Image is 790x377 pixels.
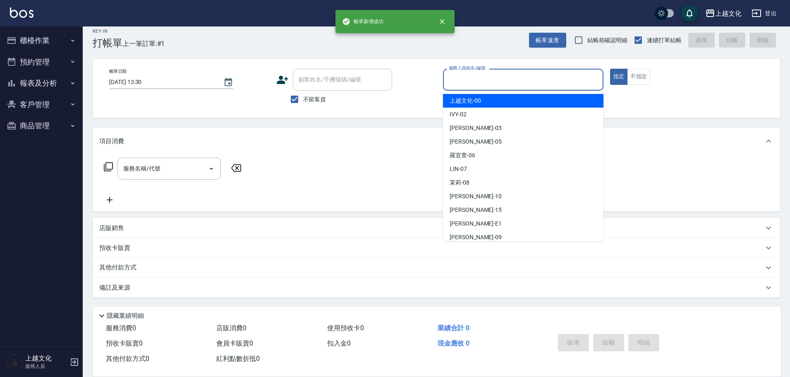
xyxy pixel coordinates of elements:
[327,339,351,347] span: 扣入金 0
[450,96,481,105] span: 上越文化 -00
[450,137,502,146] span: [PERSON_NAME] -05
[99,224,124,233] p: 店販銷售
[433,12,451,31] button: close
[109,75,215,89] input: YYYY/MM/DD hh:mm
[109,68,127,74] label: 帳單日期
[450,219,502,228] span: [PERSON_NAME] -E1
[702,5,745,22] button: 上越文化
[218,72,238,92] button: Choose date, selected date is 2025-09-04
[106,355,149,363] span: 其他付款方式 0
[3,115,79,137] button: 商品管理
[342,17,383,26] span: 帳單新增成功
[93,258,780,278] div: 其他付款方式
[99,137,124,146] p: 項目消費
[450,192,502,201] span: [PERSON_NAME] -10
[3,94,79,115] button: 客戶管理
[450,178,469,187] span: 茉莉 -08
[107,312,144,320] p: 隱藏業績明細
[99,263,141,272] p: 其他付款方式
[450,151,475,160] span: 羅宜萱 -06
[93,37,122,49] h3: 打帳單
[216,339,253,347] span: 會員卡販賣 0
[93,238,780,258] div: 預收卡販賣
[748,6,780,21] button: 登出
[627,69,650,85] button: 不指定
[3,72,79,94] button: 報表及分析
[10,7,34,18] img: Logo
[450,110,467,119] span: IVY -02
[587,36,628,45] span: 結帳前確認明細
[25,354,67,363] h5: 上越文化
[450,206,502,214] span: [PERSON_NAME] -15
[303,95,326,104] span: 不留客資
[529,33,566,48] button: 帳單速查
[610,69,628,85] button: 指定
[93,128,780,154] div: 項目消費
[93,278,780,298] div: 備註及來源
[122,38,165,49] span: 上一筆訂單:#1
[216,355,260,363] span: 紅利點數折抵 0
[715,8,742,19] div: 上越文化
[7,354,23,370] img: Person
[450,165,467,173] span: LIN -07
[216,324,247,332] span: 店販消費 0
[106,339,143,347] span: 預收卡販賣 0
[106,324,136,332] span: 服務消費 0
[438,339,469,347] span: 現金應收 0
[205,162,218,175] button: Open
[99,283,130,292] p: 備註及來源
[450,233,502,242] span: [PERSON_NAME] -09
[93,218,780,238] div: 店販銷售
[93,29,122,34] h2: Key In
[438,324,469,332] span: 業績合計 0
[449,65,485,71] label: 服務人員姓名/編號
[99,244,130,252] p: 預收卡販賣
[3,51,79,73] button: 預約管理
[681,5,698,22] button: save
[3,30,79,51] button: 櫃檯作業
[647,36,682,45] span: 連續打單結帳
[25,363,67,370] p: 服務人員
[327,324,364,332] span: 使用預收卡 0
[450,124,502,132] span: [PERSON_NAME] -03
